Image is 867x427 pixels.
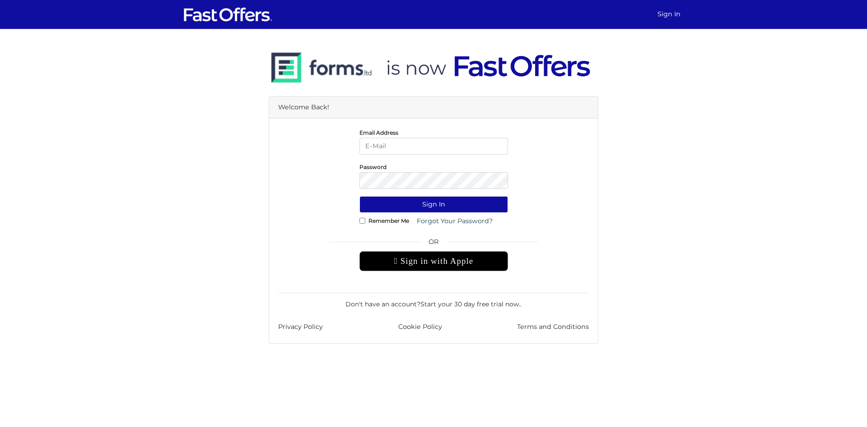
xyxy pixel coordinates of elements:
span: OR [359,237,508,251]
a: Sign In [654,5,684,23]
label: Remember Me [368,220,409,222]
input: E-Mail [359,138,508,155]
div: Welcome Back! [269,97,598,118]
a: Privacy Policy [278,322,323,332]
a: Forgot Your Password? [411,213,499,230]
button: Sign In [359,196,508,213]
a: Start your 30 day free trial now. [420,300,520,308]
label: Password [359,166,387,168]
div: Sign in with Apple [359,251,508,271]
a: Cookie Policy [398,322,442,332]
div: Don't have an account? . [278,293,589,309]
a: Terms and Conditions [517,322,589,332]
label: Email Address [359,131,398,134]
